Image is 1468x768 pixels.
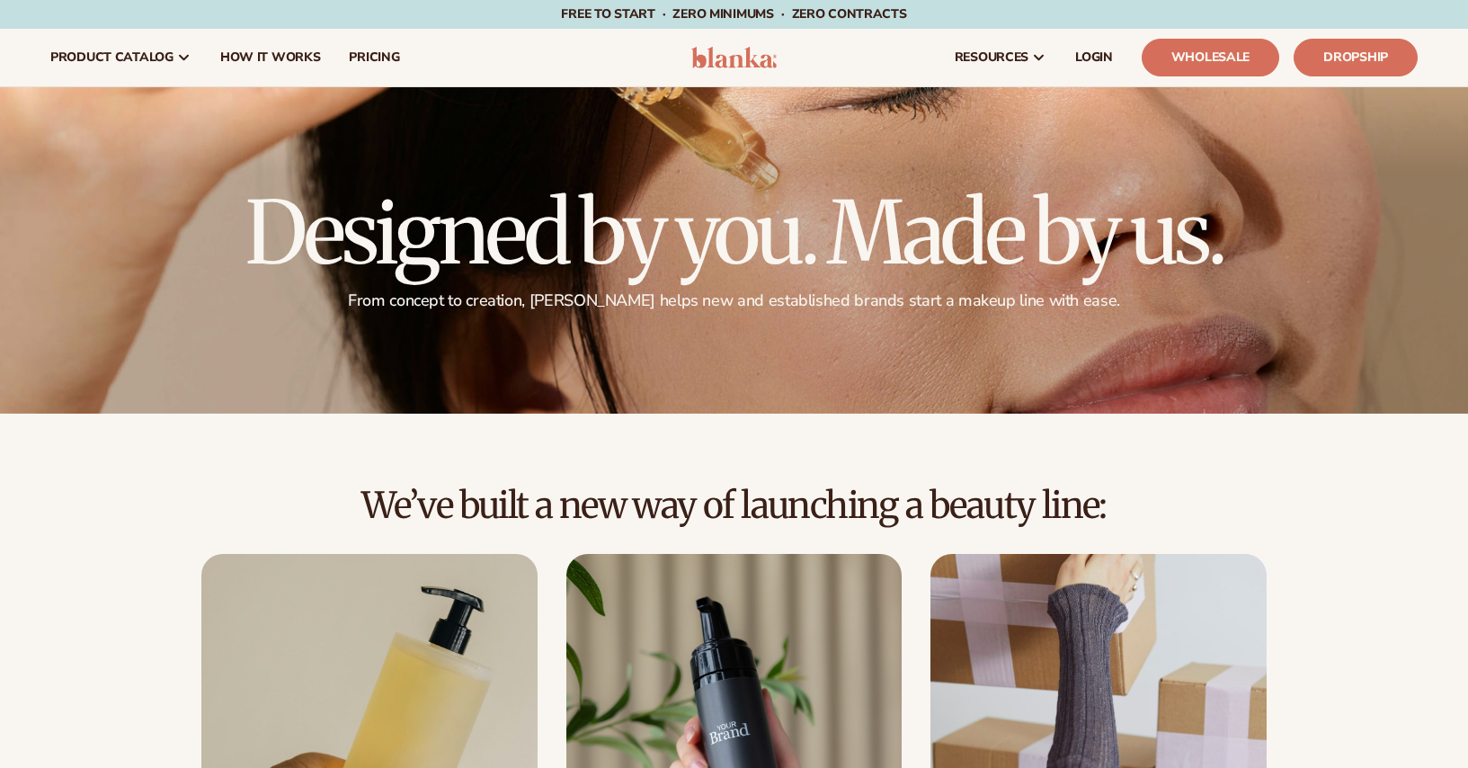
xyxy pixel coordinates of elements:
[940,29,1061,86] a: resources
[220,50,321,65] span: How It Works
[1075,50,1113,65] span: LOGIN
[36,29,206,86] a: product catalog
[50,50,173,65] span: product catalog
[206,29,335,86] a: How It Works
[245,290,1223,311] p: From concept to creation, [PERSON_NAME] helps new and established brands start a makeup line with...
[245,190,1223,276] h1: Designed by you. Made by us.
[1061,29,1127,86] a: LOGIN
[1294,39,1418,76] a: Dropship
[50,486,1418,525] h2: We’ve built a new way of launching a beauty line:
[349,50,399,65] span: pricing
[1142,39,1279,76] a: Wholesale
[955,50,1028,65] span: resources
[561,5,906,22] span: Free to start · ZERO minimums · ZERO contracts
[691,47,777,68] img: logo
[334,29,414,86] a: pricing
